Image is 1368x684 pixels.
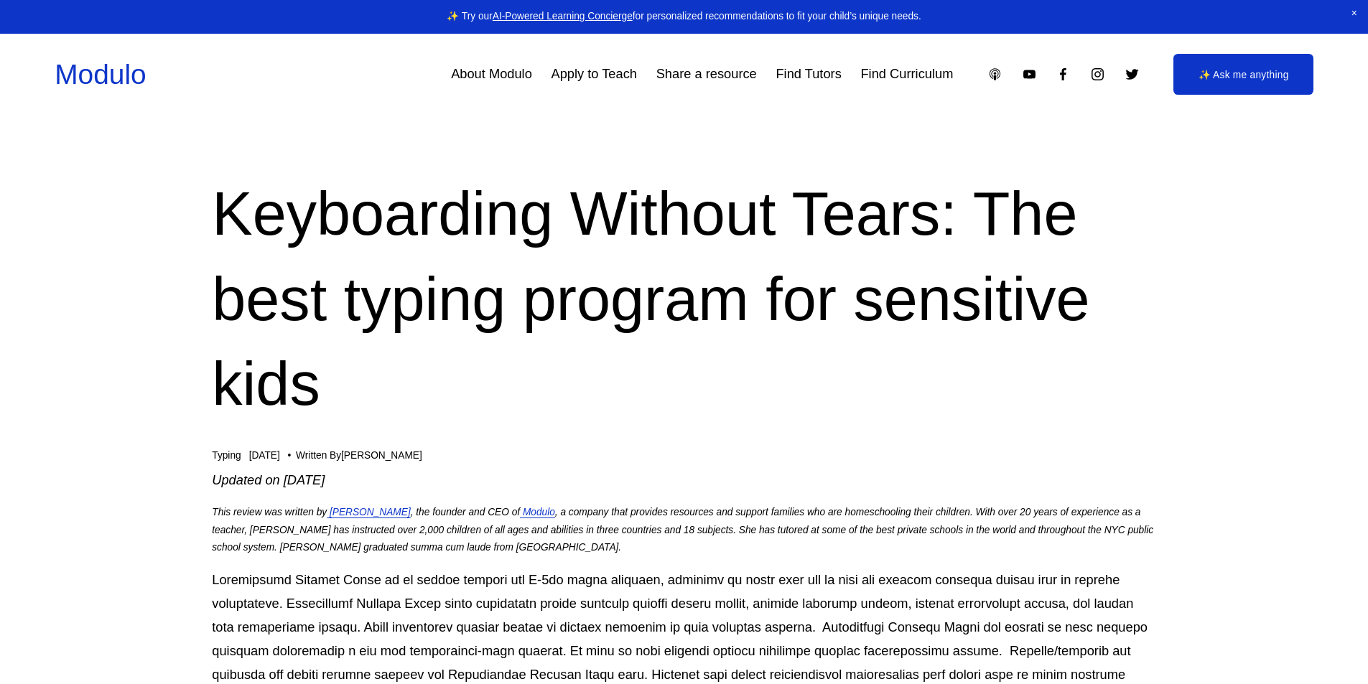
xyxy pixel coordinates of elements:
[212,507,327,517] em: This review was written by
[55,59,146,90] a: Modulo
[341,450,422,461] a: [PERSON_NAME]
[330,507,411,517] em: [PERSON_NAME]
[249,450,280,461] span: [DATE]
[212,172,1155,426] h1: Keyboarding Without Tears: The best typing program for sensitive kids
[1173,54,1313,95] a: ✨ Ask me anything
[520,507,555,517] a: Modulo
[411,507,520,517] em: , the founder and CEO of
[296,450,422,462] div: Written By
[1090,67,1105,82] a: Instagram
[1125,67,1140,82] a: Twitter
[1022,67,1037,82] a: YouTube
[987,67,1002,82] a: Apple Podcasts
[776,61,841,88] a: Find Tutors
[523,507,555,517] em: Modulo
[860,61,953,88] a: Find Curriculum
[1056,67,1071,82] a: Facebook
[451,61,532,88] a: About Modulo
[493,11,633,22] a: AI-Powered Learning Concierge
[212,507,1156,553] em: , a company that provides resources and support families who are homeschooling their children. Wi...
[212,450,241,461] a: Typing
[552,61,637,88] a: Apply to Teach
[656,61,757,88] a: Share a resource
[212,472,325,487] em: Updated on [DATE]
[327,507,411,517] a: [PERSON_NAME]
